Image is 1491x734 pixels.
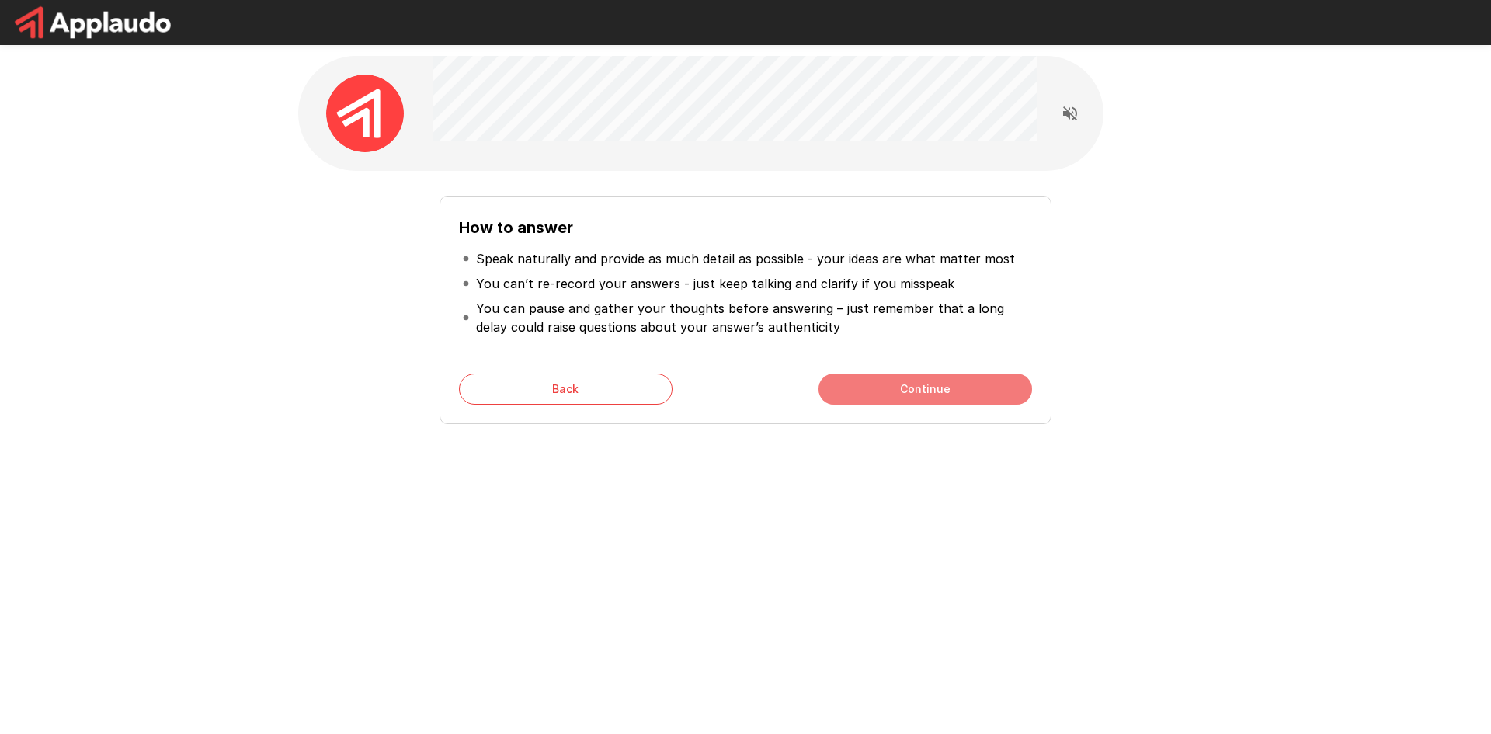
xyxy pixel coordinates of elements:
[476,299,1029,336] p: You can pause and gather your thoughts before answering – just remember that a long delay could r...
[1055,98,1086,129] button: Read questions aloud
[476,249,1015,268] p: Speak naturally and provide as much detail as possible - your ideas are what matter most
[459,218,573,237] b: How to answer
[326,75,404,152] img: applaudo_avatar.png
[818,374,1032,405] button: Continue
[476,274,954,293] p: You can’t re-record your answers - just keep talking and clarify if you misspeak
[459,374,673,405] button: Back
